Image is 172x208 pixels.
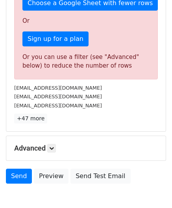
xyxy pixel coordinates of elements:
[14,85,102,91] small: [EMAIL_ADDRESS][DOMAIN_NAME]
[133,170,172,208] iframe: Chat Widget
[14,94,102,99] small: [EMAIL_ADDRESS][DOMAIN_NAME]
[14,103,102,109] small: [EMAIL_ADDRESS][DOMAIN_NAME]
[70,169,130,184] a: Send Test Email
[6,169,32,184] a: Send
[14,114,47,123] a: +47 more
[14,144,158,153] h5: Advanced
[22,17,150,25] p: Or
[22,31,89,46] a: Sign up for a plan
[34,169,68,184] a: Preview
[22,53,150,70] div: Or you can use a filter (see "Advanced" below) to reduce the number of rows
